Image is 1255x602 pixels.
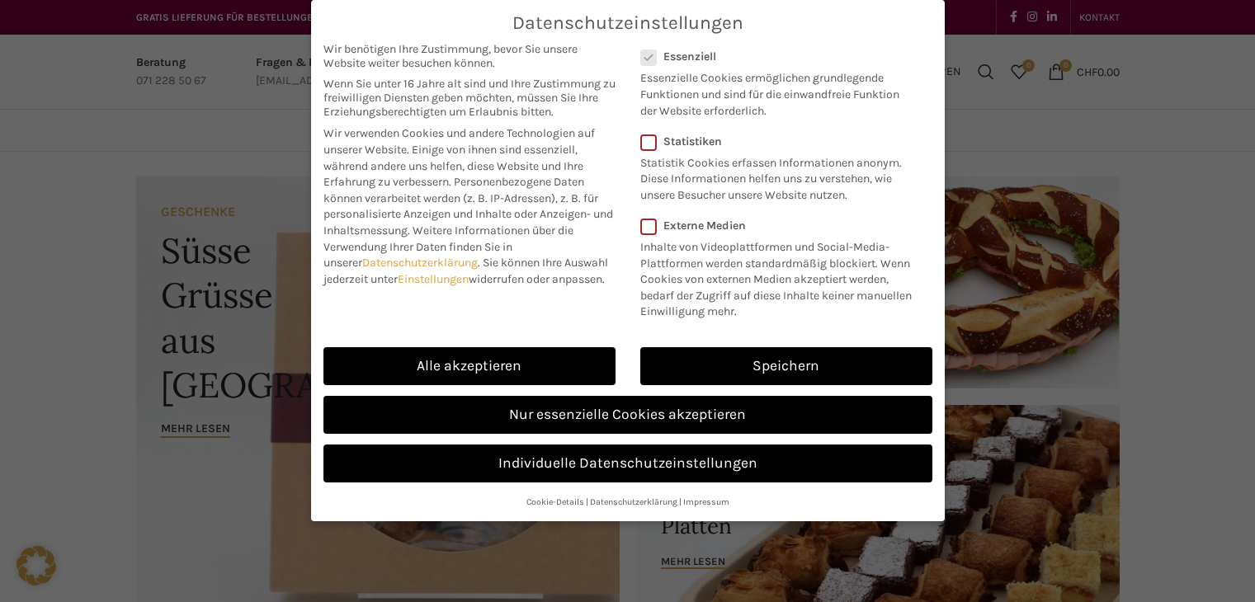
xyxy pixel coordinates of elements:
label: Externe Medien [640,219,922,233]
span: Wir verwenden Cookies und andere Technologien auf unserer Website. Einige von ihnen sind essenzie... [323,126,595,189]
span: Datenschutzeinstellungen [512,12,743,34]
a: Individuelle Datenschutzeinstellungen [323,444,932,482]
a: Datenschutzerklärung [362,256,478,270]
a: Cookie-Details [526,496,584,507]
p: Essenzielle Cookies ermöglichen grundlegende Funktionen und sind für die einwandfreie Funktion de... [640,63,911,119]
span: Wenn Sie unter 16 Jahre alt sind und Ihre Zustimmung zu freiwilligen Diensten geben möchten, müss... [323,77,616,119]
a: Speichern [640,347,932,385]
p: Statistik Cookies erfassen Informationen anonym. Diese Informationen helfen uns zu verstehen, wie... [640,148,911,204]
a: Datenschutzerklärung [590,496,677,507]
a: Einstellungen [398,272,469,286]
label: Statistiken [640,134,911,148]
a: Impressum [683,496,729,507]
a: Alle akzeptieren [323,347,616,385]
p: Inhalte von Videoplattformen und Social-Media-Plattformen werden standardmäßig blockiert. Wenn Co... [640,233,922,320]
span: Wir benötigen Ihre Zustimmung, bevor Sie unsere Website weiter besuchen können. [323,42,616,70]
span: Weitere Informationen über die Verwendung Ihrer Daten finden Sie in unserer . [323,223,573,270]
span: Personenbezogene Daten können verarbeitet werden (z. B. IP-Adressen), z. B. für personalisierte A... [323,175,613,238]
a: Nur essenzielle Cookies akzeptieren [323,396,932,434]
span: Sie können Ihre Auswahl jederzeit unter widerrufen oder anpassen. [323,256,608,286]
label: Essenziell [640,49,911,63]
